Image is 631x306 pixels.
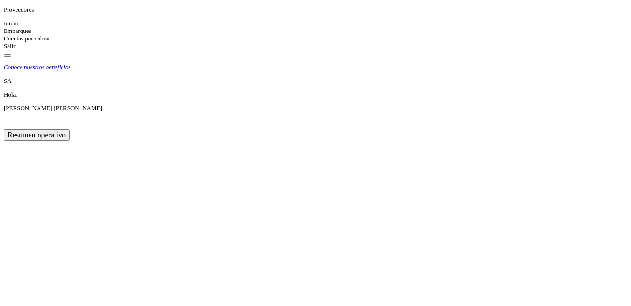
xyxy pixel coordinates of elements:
div: Embarques [4,27,627,35]
a: Cuentas por cobrar [4,35,50,42]
div: Cuentas por cobrar [4,35,627,42]
p: Hola, [4,91,627,98]
p: Saul Armando Palacios Martinez [4,105,627,112]
a: Embarques [4,27,31,34]
div: Salir [4,42,627,50]
p: Proveedores [4,6,627,14]
a: Salir [4,42,16,49]
div: Inicio [4,20,627,27]
span: Resumen operativo [8,131,66,139]
span: SA [4,77,12,84]
p: Conoce nuestros beneficios [4,64,71,71]
a: Inicio [4,20,18,27]
a: Conoce nuestros beneficios [4,64,627,71]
